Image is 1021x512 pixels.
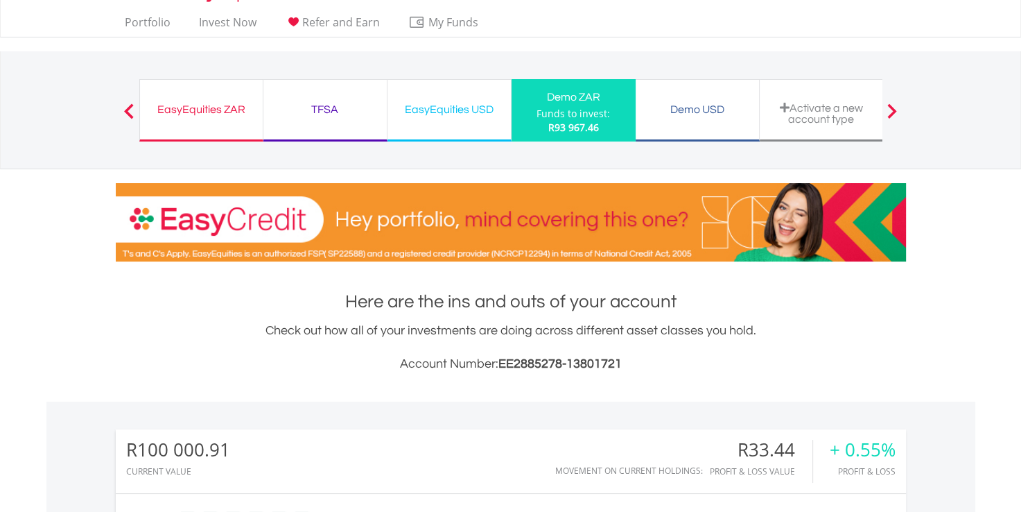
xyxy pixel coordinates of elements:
[396,100,503,119] div: EasyEquities USD
[536,107,610,121] div: Funds to invest:
[548,121,599,134] span: R93 967.46
[408,13,499,31] span: My Funds
[272,100,378,119] div: TFSA
[555,466,703,475] div: Movement on Current Holdings:
[710,440,812,460] div: R33.44
[279,15,385,37] a: Refer and Earn
[830,467,896,476] div: Profit & Loss
[116,355,906,374] h3: Account Number:
[148,100,254,119] div: EasyEquities ZAR
[520,87,627,107] div: Demo ZAR
[830,440,896,460] div: + 0.55%
[768,102,875,125] div: Activate a new account type
[710,467,812,476] div: Profit & Loss Value
[116,289,906,314] h1: Here are the ins and outs of your account
[126,440,230,460] div: R100 000.91
[498,357,622,370] span: EE2885278-13801721
[116,321,906,374] div: Check out how all of your investments are doing across different asset classes you hold.
[644,100,751,119] div: Demo USD
[193,15,262,37] a: Invest Now
[119,15,176,37] a: Portfolio
[302,15,380,30] span: Refer and Earn
[126,467,230,476] div: CURRENT VALUE
[116,183,906,262] img: EasyCredit Promotion Banner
